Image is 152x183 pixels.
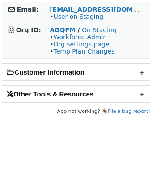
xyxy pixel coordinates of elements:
[50,26,76,33] a: AGQFM
[2,64,150,80] h2: Customer Information
[17,6,39,13] strong: Email:
[53,41,109,48] a: Org settings page
[82,26,117,33] a: On Staging
[50,13,103,20] span: •
[77,26,80,33] strong: /
[16,26,41,33] strong: Org ID:
[53,33,107,41] a: Workforce Admin
[108,108,150,114] a: File a bug report!
[53,48,114,55] a: Temp Plan Changes
[50,33,114,55] span: • • •
[2,107,150,116] footer: App not working? 🪳
[2,86,150,102] h2: Other Tools & Resources
[53,13,103,20] a: User on Staging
